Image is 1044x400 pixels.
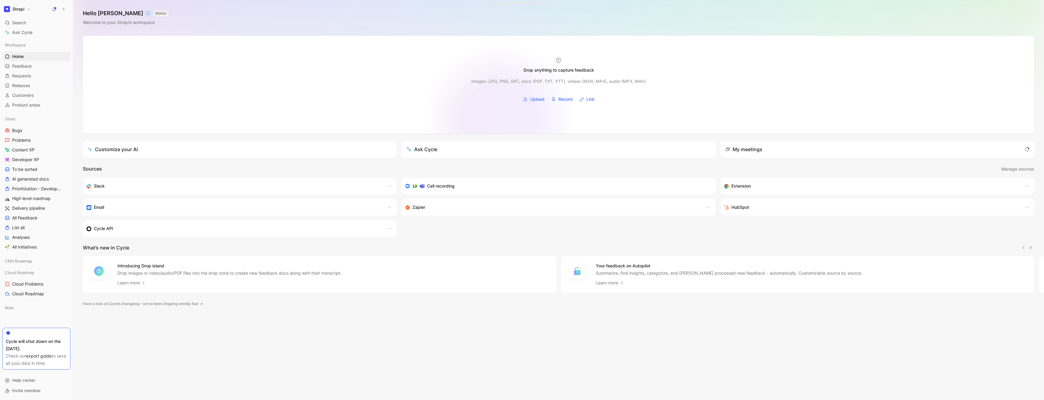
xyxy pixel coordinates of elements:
button: MAKER [154,10,168,16]
span: Problems [12,137,31,143]
button: 🌱 [4,243,11,251]
img: ⚒️ [5,206,10,211]
span: Home [12,53,24,59]
a: Content XP [2,145,70,154]
span: List all [12,225,25,231]
div: Forward emails to your feedback inbox [86,204,381,211]
p: Summarize, find insights, categorize, and [PERSON_NAME] processed new feedback - automatically. C... [596,270,862,276]
a: Product areas [2,100,70,110]
a: AI generated docs [2,175,70,184]
a: To be sorted [2,165,70,174]
span: High level roadmap [12,195,51,202]
span: Link [586,96,595,103]
a: Prioritization - Developer XP [2,184,70,193]
a: Developer XP [2,155,70,164]
div: Images (JPG, PNG, GIF), docs (PDF, TXT, VTT), videos (MOV, MP4), audio (MP3, WAV) [471,78,646,85]
div: Welcome to your Strapi’s workspace [83,19,168,26]
a: Feedback [2,62,70,71]
span: Search [12,19,26,26]
span: Invite member [12,388,41,393]
a: List all [2,223,70,232]
button: ⚒️ [4,205,11,212]
a: Home [2,52,70,61]
span: Main [5,305,14,311]
span: Delivery pipeline [12,205,45,211]
button: Record [549,95,575,104]
button: Link [577,95,597,104]
button: Upload [521,95,547,104]
span: CMS Roadmap [5,258,32,264]
span: Help center [12,378,35,383]
span: Upload [530,96,544,103]
div: Capture feedback from anywhere on the web [724,182,1019,190]
div: OtherBugsProblemsContent XPDeveloper XPTo be sortedAI generated docsPrioritization - Developer XP... [2,114,70,252]
a: Problems [2,136,70,145]
div: Drop anything to capture feedback [524,66,594,74]
div: Sync customers & send feedback from custom sources. Get inspired by our favorite use case [86,225,381,232]
span: Cloud Problems [12,281,43,287]
div: Cycle will shut down on the [DATE]. [6,338,67,352]
h3: Cycle API [94,225,113,232]
div: Help center [2,376,70,385]
div: CMS Roadmap [2,256,70,266]
div: Cloud Roadmap [2,268,70,277]
img: Strapi [4,6,10,12]
span: Product areas [12,102,40,108]
h2: What’s new in Cycle [83,244,129,251]
button: StrapiStrapi [2,5,32,13]
a: Cloud Roadmap [2,289,70,298]
div: Record & transcribe meetings from Zoom, Meet & Teams. [405,182,707,190]
span: Bugs [12,127,22,134]
div: Check our to save all your data in time. [6,352,67,367]
span: Requests [12,73,31,79]
span: Manage sources [1001,165,1034,173]
div: Main [2,303,70,312]
h1: Strapi [12,6,24,12]
span: All Feedback [12,215,38,221]
div: Invite member [2,386,70,395]
span: All Initiatives [12,244,37,250]
a: Have a look at Cycle’s changelog – we’ve been shipping weirdly fast [83,301,203,307]
a: ⚒️Delivery pipeline [2,204,70,213]
span: Ask Cycle [12,29,32,36]
span: Feedback [12,63,32,69]
div: Main [2,303,70,314]
div: Capture feedback from thousands of sources with Zapier (survey results, recordings, sheets, etc). [405,204,700,211]
a: Analyses [2,233,70,242]
div: Search [2,18,70,27]
div: Sync your customers, send feedback and get updates in Slack [86,182,381,190]
div: Ask Cycle [406,146,437,153]
div: CMS Roadmap [2,256,70,267]
span: To be sorted [12,166,37,172]
h3: Email [94,204,104,211]
span: Content XP [12,147,35,153]
span: Record [558,96,573,103]
h4: Introducing Drop island [117,262,342,269]
h3: Call recording [427,182,455,190]
button: ⛰️ [4,195,11,202]
span: Cloud Roadmap [12,291,44,297]
span: Analyses [12,234,30,240]
h3: Zapier [412,204,425,211]
h3: HubSpot [731,204,749,211]
span: Releases [12,83,30,89]
h3: Slack [94,182,105,190]
h2: Sources [83,165,102,173]
a: All Feedback [2,213,70,222]
a: Learn more [117,279,146,286]
img: ⛰️ [5,196,10,201]
h4: Your feedback on Autopilot [596,262,862,269]
span: Cloud Roadmap [5,269,34,276]
div: My meetings [725,146,762,153]
a: 🌱All Initiatives [2,242,70,252]
span: Other [5,116,16,122]
div: Customize your AI [88,146,138,153]
div: Workspace [2,40,70,49]
a: Learn more [596,279,624,286]
div: Other [2,114,70,124]
a: Ask Cycle [2,28,70,37]
a: Customize your AI [83,141,397,158]
button: Manage sources [1001,165,1034,173]
a: ⛰️High level roadmap [2,194,70,203]
a: Bugs [2,126,70,135]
